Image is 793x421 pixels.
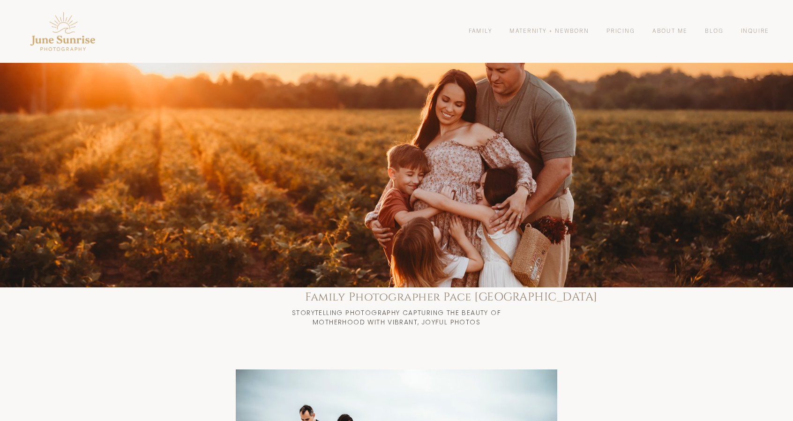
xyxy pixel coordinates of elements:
img: Pensacola Photographer - June Sunrise Photography [24,8,103,55]
a: Inquire [741,27,770,36]
span: STORYTELLING PHOTOGRAPHY CAPTURING THE BEAUTY OF MOTHERHOOD WITH VIBRANT, JOYFUL PHOTOS [292,308,503,327]
a: About Me [652,27,688,36]
span: Family Photographer Pace [GEOGRAPHIC_DATA] [305,289,597,305]
a: Blog [705,27,723,36]
a: Maternity + Newborn [509,27,589,36]
a: Family [469,27,492,36]
a: Pricing [606,27,635,36]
